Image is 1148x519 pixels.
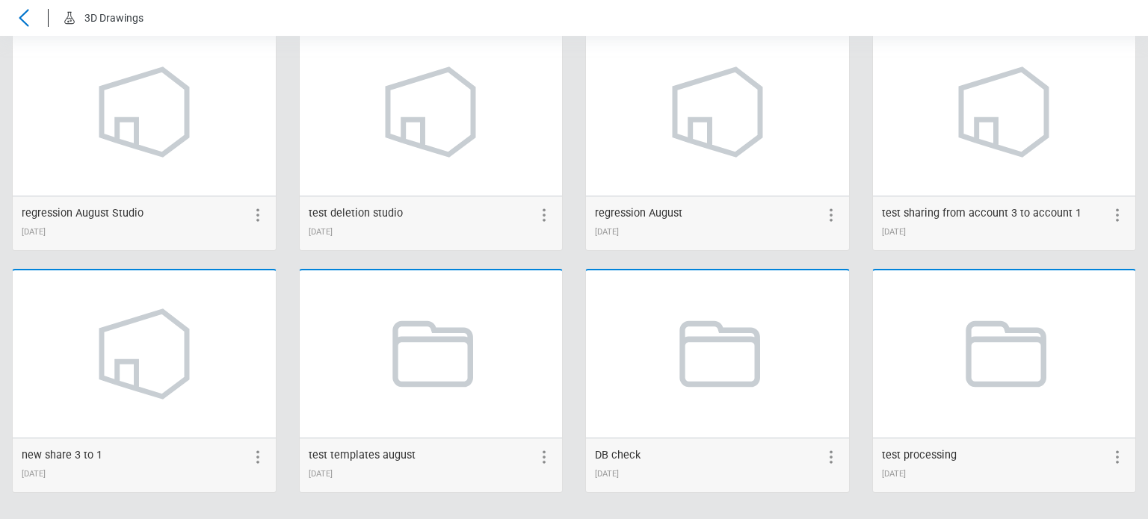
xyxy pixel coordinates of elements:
[882,469,906,479] span: 08/27/2025 12:22:07
[595,469,619,479] span: 08/25/2025 10:21:20
[84,12,143,24] span: 3D Drawings
[309,469,333,479] span: 08/22/2025 16:38:31
[882,449,957,461] span: test processing
[882,227,906,237] span: 08/22/2025 15:00:44
[595,227,619,237] span: 08/22/2025 14:07:11
[309,207,403,220] span: test deletion studio
[882,207,1081,220] span: test sharing from account 3 to account 1
[22,449,102,461] span: new share 3 to 1
[22,447,102,464] div: new share 3 to 1
[882,205,1081,222] div: test sharing from account 3 to account 1
[595,447,641,464] div: DB check
[882,447,957,464] div: test processing
[309,449,416,461] span: test templates august
[309,205,403,222] div: test deletion studio
[595,207,682,220] span: regression August
[309,227,333,237] span: 08/22/2025 13:57:30
[309,447,416,464] div: test templates august
[22,207,143,220] span: regression August Studio
[22,227,46,237] span: 08/22/2025 11:33:37
[595,449,641,461] span: DB check
[595,205,682,222] div: regression August
[22,205,143,222] div: regression August Studio
[22,469,46,479] span: 08/22/2025 15:14:17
